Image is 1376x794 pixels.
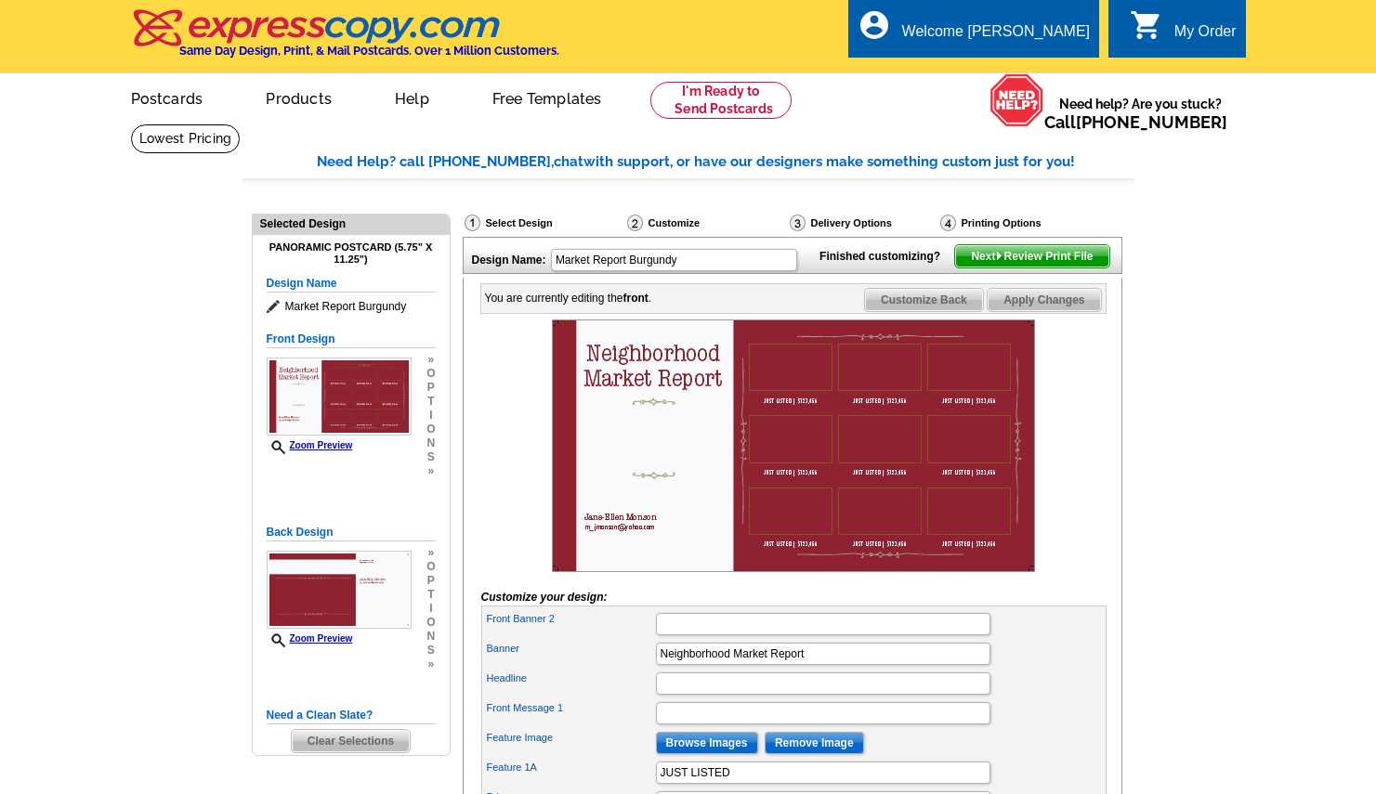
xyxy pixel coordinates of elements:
span: o [426,560,435,574]
div: Printing Options [938,214,1104,232]
span: o [426,367,435,381]
span: t [426,395,435,409]
span: » [426,657,435,671]
a: Same Day Design, Print, & Mail Postcards. Over 1 Million Customers. [131,22,559,58]
div: Customize [625,214,788,237]
div: Selected Design [253,215,450,232]
a: Products [236,75,361,119]
h5: Design Name [267,275,436,293]
span: p [426,574,435,588]
a: [PHONE_NUMBER] [1076,112,1227,132]
i: shopping_cart [1130,8,1163,42]
span: t [426,588,435,602]
strong: Finished customizing? [819,250,951,263]
img: Select Design [465,215,480,231]
label: Banner [487,641,654,657]
span: Clear Selections [292,730,410,752]
input: Remove Image [765,732,864,754]
img: Z18893576_00001_2.jpg [267,551,412,629]
a: shopping_cart My Order [1130,20,1237,44]
img: Z18893576_00001_1.jpg [267,358,412,436]
span: s [426,644,435,657]
h4: Same Day Design, Print, & Mail Postcards. Over 1 Million Customers. [179,44,559,58]
span: o [426,616,435,630]
h5: Back Design [267,524,436,541]
label: Feature 1A [487,760,654,775]
span: Customize Back [865,289,983,311]
label: Headline [487,670,654,686]
i: account_circle [858,8,891,42]
a: Free Templates [463,75,632,119]
a: Postcards [101,75,233,119]
h4: Panoramic Postcard (5.75" x 11.25") [267,241,436,266]
span: s [426,450,435,464]
span: o [426,423,435,436]
div: Welcome [PERSON_NAME] [902,23,1090,49]
i: Customize your design: [481,591,608,604]
h5: Need a Clean Slate? [267,707,436,724]
span: » [426,546,435,560]
img: help [989,73,1044,127]
label: Feature Image [487,730,654,746]
span: i [426,602,435,616]
span: » [426,464,435,478]
label: Front Message 1 [487,700,654,716]
label: Front Banner 2 [487,611,654,627]
img: Printing Options & Summary [940,215,956,231]
strong: Design Name: [472,254,546,267]
h5: Front Design [267,331,436,348]
span: n [426,630,435,644]
span: i [426,409,435,423]
div: Need Help? call [PHONE_NUMBER], with support, or have our designers make something custom just fo... [317,151,1134,173]
img: Customize [627,215,643,231]
a: Zoom Preview [267,440,353,450]
b: front [623,292,649,305]
a: Help [365,75,459,119]
div: My Order [1174,23,1237,49]
span: p [426,381,435,395]
div: You are currently editing the . [485,290,652,306]
a: Zoom Preview [267,633,353,644]
iframe: LiveChat chat widget [1004,362,1376,794]
span: » [426,353,435,367]
span: n [426,436,435,450]
img: Delivery Options [790,215,806,231]
div: Delivery Options [788,214,938,232]
img: button-next-arrow-white.png [995,252,1003,260]
input: Browse Images [656,732,758,754]
span: Market Report Burgundy [267,297,436,316]
div: Select Design [463,214,625,237]
span: Apply Changes [988,289,1100,311]
span: Need help? Are you stuck? [1044,95,1237,132]
span: Next Review Print File [955,245,1108,267]
span: chat [554,153,583,170]
img: Z18893576_00001_1.jpg [552,319,1035,572]
span: Call [1044,112,1227,132]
